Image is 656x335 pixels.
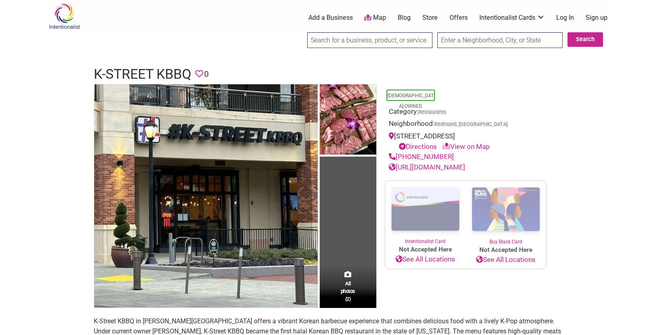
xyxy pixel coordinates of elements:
[567,32,603,47] button: Search
[385,181,466,238] img: Intentionalist Card
[389,107,542,119] div: Category:
[385,181,466,245] a: Intentionalist Card
[399,142,437,151] a: Directions
[443,142,490,151] a: View on Map
[385,245,466,254] span: Not Accepted Here
[204,68,209,80] span: 0
[389,119,542,131] div: Neighborhood:
[94,84,318,308] img: K-Street KBBQ
[466,181,546,238] img: Buy Black Card
[466,245,546,255] span: Not Accepted Here
[435,122,508,127] span: Redmond, [GEOGRAPHIC_DATA]
[94,65,191,84] h1: K-Street KBBQ
[449,13,468,22] a: Offers
[307,32,432,48] input: Search for a business, product, or service
[479,13,545,22] a: Intentionalist Cards
[437,32,563,48] input: Enter a Neighborhood, City, or State
[418,109,446,115] a: Restaurants
[398,13,411,22] a: Blog
[556,13,574,22] a: Log In
[389,131,542,152] div: [STREET_ADDRESS]
[308,13,353,22] a: Add a Business
[422,13,438,22] a: Store
[364,13,386,23] a: Map
[320,84,376,157] img: K-Street KBBQ
[466,255,546,265] a: See All Locations
[389,153,454,161] a: [PHONE_NUMBER]
[385,254,466,265] a: See All Locations
[389,163,465,171] a: [URL][DOMAIN_NAME]
[466,181,546,245] a: Buy Black Card
[388,93,434,109] a: [DEMOGRAPHIC_DATA]-Owned
[341,280,355,303] span: All photos (2)
[45,3,84,29] img: Intentionalist
[586,13,607,22] a: Sign up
